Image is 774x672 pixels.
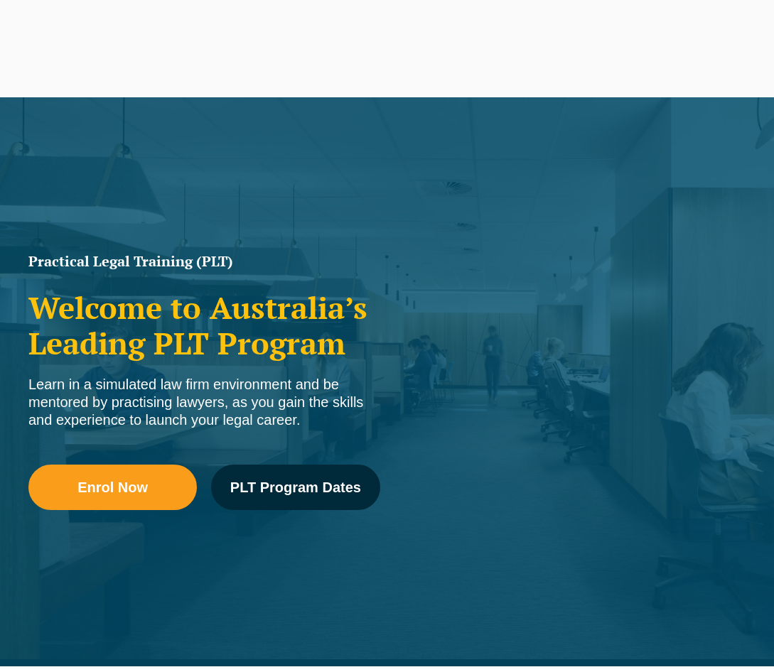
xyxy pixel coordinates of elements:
h2: Welcome to Australia’s Leading PLT Program [28,290,380,362]
a: Enrol Now [28,465,197,510]
span: Enrol Now [77,480,148,494]
span: PLT Program Dates [230,480,361,494]
div: Learn in a simulated law firm environment and be mentored by practising lawyers, as you gain the ... [28,376,380,429]
a: PLT Program Dates [211,465,380,510]
h1: Practical Legal Training (PLT) [28,254,380,269]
